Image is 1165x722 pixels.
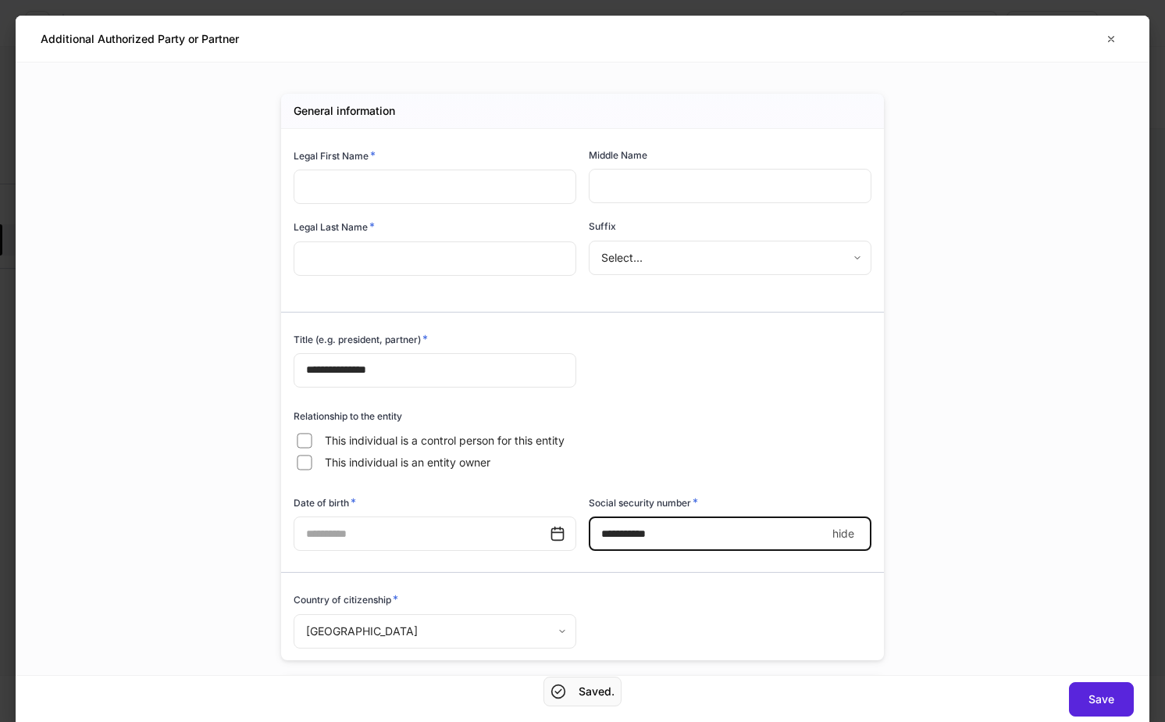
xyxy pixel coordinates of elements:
[294,409,402,424] h6: Relationship to the entity
[294,331,428,347] h6: Title (e.g. president, partner)
[1088,694,1114,705] div: Save
[1069,682,1134,717] button: Save
[832,526,854,541] p: hide
[294,103,395,119] h5: General information
[294,495,356,510] h6: Date of birth
[579,684,615,699] h5: Saved.
[589,148,647,163] h6: Middle Name
[294,219,375,234] h6: Legal Last Name
[589,495,698,510] h6: Social security number
[589,219,616,234] h6: Suffix
[325,433,565,449] span: This individual is a control person for this entity
[325,455,490,470] span: This individual is an entity owner
[41,31,239,47] h5: Additional Authorized Party or Partner
[294,592,398,607] h6: Country of citizenship
[294,614,575,649] div: [GEOGRAPHIC_DATA]
[294,148,376,163] h6: Legal First Name
[589,241,871,275] div: Select...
